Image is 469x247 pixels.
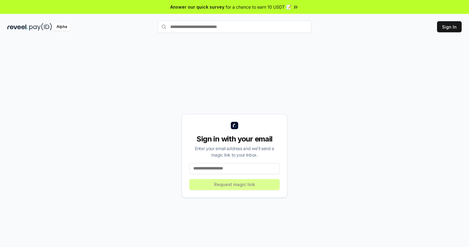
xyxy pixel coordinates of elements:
img: pay_id [29,23,52,31]
img: reveel_dark [7,23,28,31]
img: logo_small [231,122,238,129]
div: Alpha [53,23,70,31]
button: Sign In [437,21,462,32]
span: for a chance to earn 10 USDT 📝 [226,4,291,10]
div: Enter your email address and we’ll send a magic link to your inbox. [189,145,280,158]
div: Sign in with your email [189,134,280,144]
span: Answer our quick survey [170,4,224,10]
